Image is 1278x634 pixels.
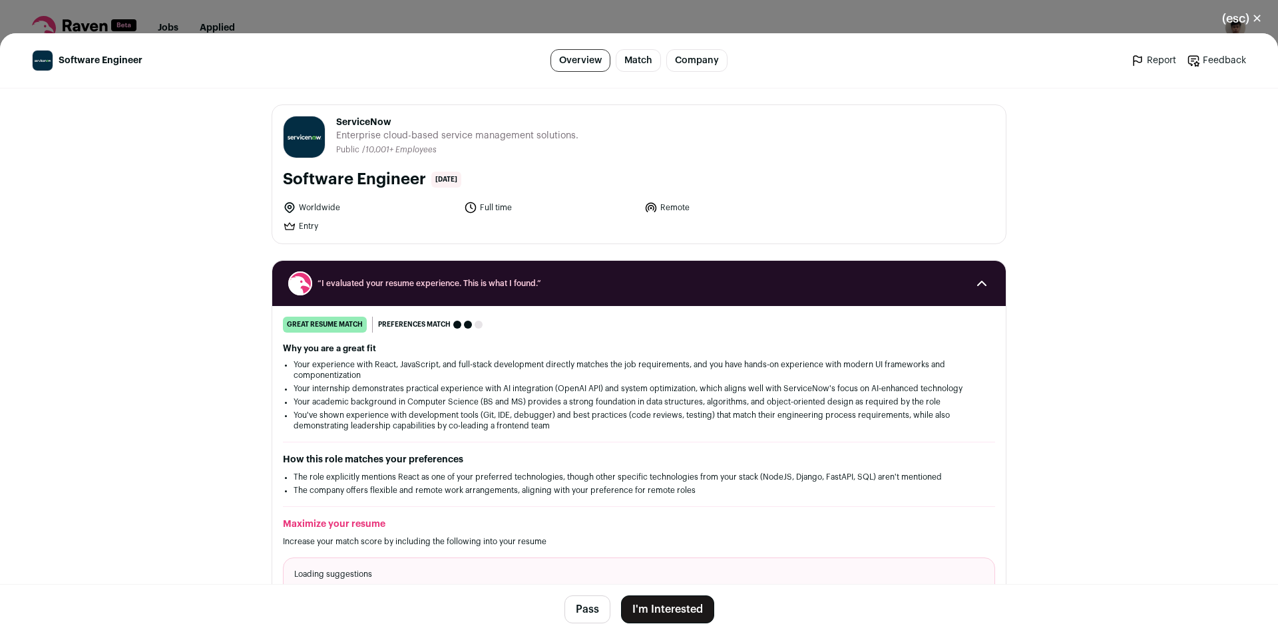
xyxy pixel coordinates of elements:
img: 29f85fd8b287e9f664a2b1c097d31c015b81325739a916a8fbde7e2e4cbfa6b3.jpg [33,51,53,71]
button: I'm Interested [621,595,714,623]
li: The role explicitly mentions React as one of your preferred technologies, though other specific t... [294,472,984,482]
li: Public [336,145,362,155]
li: Your internship demonstrates practical experience with AI integration (OpenAI API) and system opt... [294,383,984,394]
img: 29f85fd8b287e9f664a2b1c097d31c015b81325739a916a8fbde7e2e4cbfa6b3.jpg [284,116,325,158]
button: Pass [564,595,610,623]
li: / [362,145,437,155]
span: Preferences match [378,318,451,331]
a: Overview [550,49,610,72]
h2: How this role matches your preferences [283,453,995,466]
a: Company [666,49,728,72]
span: [DATE] [431,172,461,188]
span: ServiceNow [336,116,578,129]
li: Entry [283,220,456,233]
p: Increase your match score by including the following into your resume [283,536,995,547]
span: Enterprise cloud-based service management solutions. [336,129,578,142]
a: Feedback [1187,54,1246,67]
li: Worldwide [283,201,456,214]
span: Software Engineer [59,54,142,67]
li: You've shown experience with development tools (Git, IDE, debugger) and best practices (code revi... [294,410,984,431]
li: Full time [464,201,637,214]
li: Your academic background in Computer Science (BS and MS) provides a strong foundation in data str... [294,396,984,407]
h1: Software Engineer [283,169,426,190]
a: Match [616,49,661,72]
h2: Why you are a great fit [283,343,995,354]
li: The company offers flexible and remote work arrangements, aligning with your preference for remot... [294,485,984,496]
a: Report [1131,54,1176,67]
button: Close modal [1206,4,1278,33]
li: Your experience with React, JavaScript, and full-stack development directly matches the job requi... [294,359,984,381]
div: great resume match [283,317,367,333]
span: 10,001+ Employees [365,146,437,154]
li: Remote [644,201,817,214]
h2: Maximize your resume [283,518,995,531]
span: “I evaluated your resume experience. This is what I found.” [318,278,960,289]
